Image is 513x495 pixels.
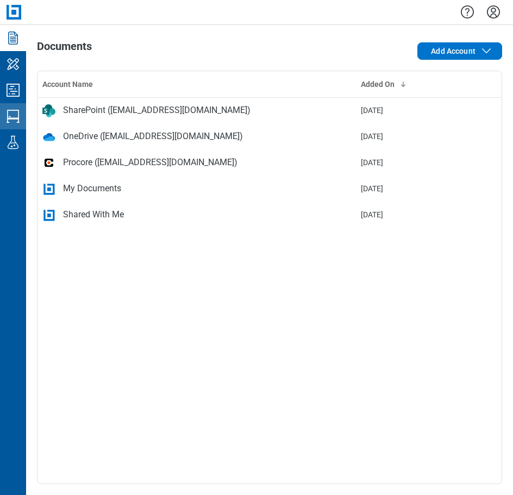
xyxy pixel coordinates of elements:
[431,46,476,57] span: Add Account
[63,182,121,195] div: My Documents
[4,108,22,125] svg: Studio Sessions
[42,79,352,90] div: Account Name
[356,176,449,202] td: [DATE]
[4,134,22,151] svg: Labs
[356,202,449,228] td: [DATE]
[37,71,502,228] table: bb-data-table
[37,40,92,58] h1: Documents
[417,42,502,60] button: Add Account
[4,55,22,73] svg: My Workspace
[356,97,449,123] td: [DATE]
[356,123,449,149] td: [DATE]
[485,3,502,21] button: Settings
[63,104,251,117] div: SharePoint ([EMAIL_ADDRESS][DOMAIN_NAME])
[63,130,243,143] div: OneDrive ([EMAIL_ADDRESS][DOMAIN_NAME])
[63,156,237,169] div: Procore ([EMAIL_ADDRESS][DOMAIN_NAME])
[4,29,22,47] svg: Documents
[361,79,445,90] div: Added On
[63,208,124,221] div: Shared With Me
[356,149,449,176] td: [DATE]
[4,82,22,99] svg: Studio Projects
